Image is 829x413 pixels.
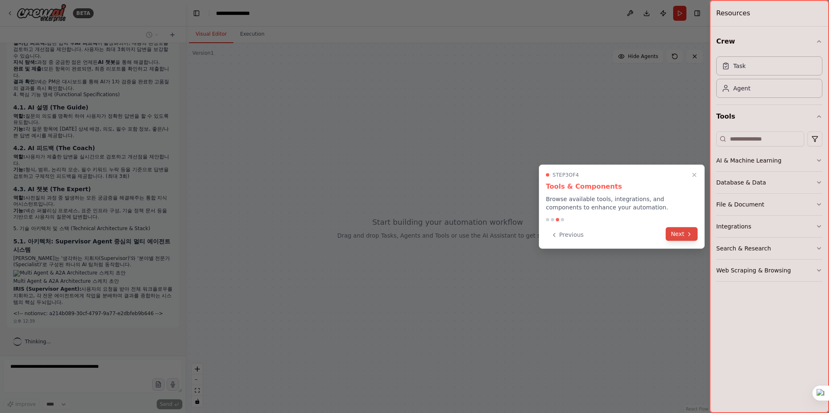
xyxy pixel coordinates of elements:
[191,7,202,19] button: Hide left sidebar
[546,195,698,211] p: Browse available tools, integrations, and components to enhance your automation.
[546,182,698,192] h3: Tools & Components
[546,228,589,242] button: Previous
[689,170,699,180] button: Close walkthrough
[666,227,698,241] button: Next
[553,172,579,178] span: Step 3 of 4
